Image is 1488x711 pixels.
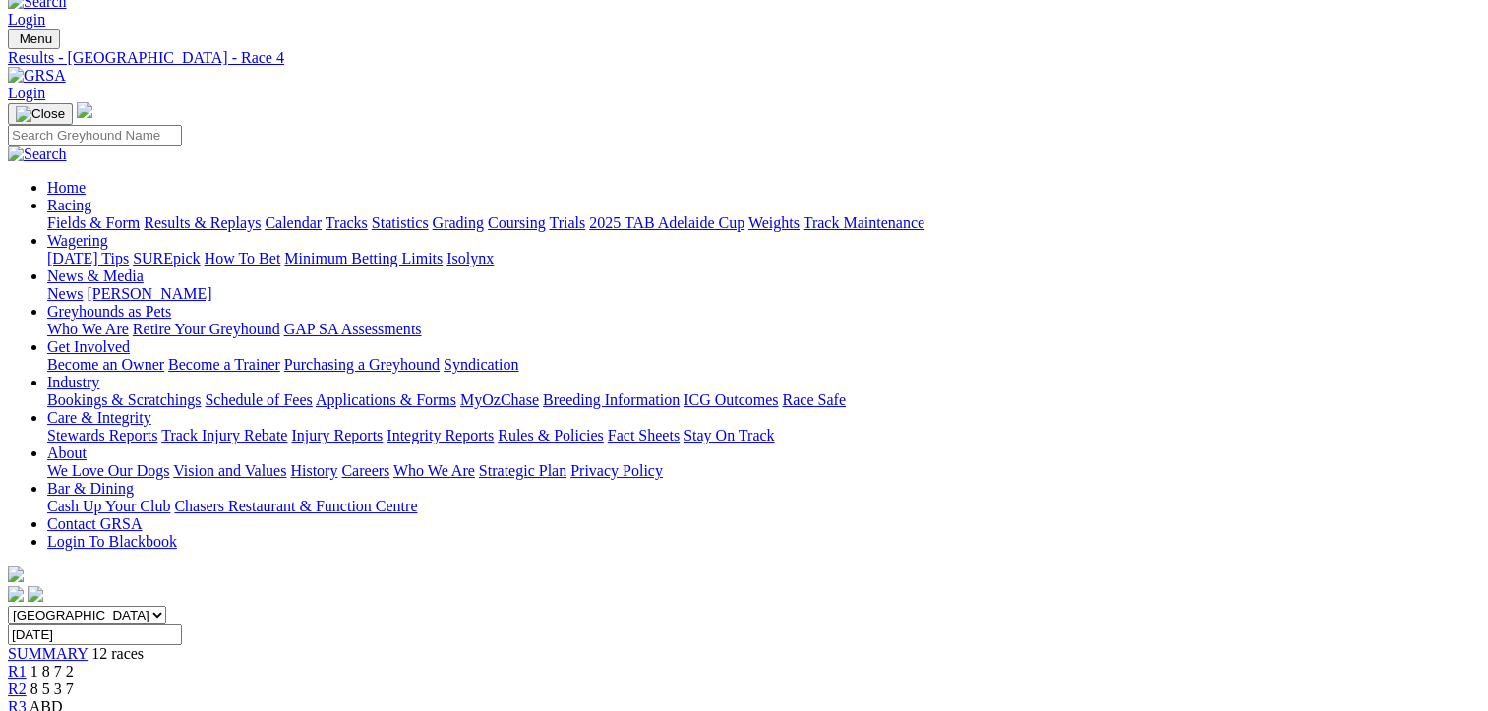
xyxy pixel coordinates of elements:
[341,462,389,479] a: Careers
[47,303,171,320] a: Greyhounds as Pets
[684,391,778,408] a: ICG Outcomes
[684,427,774,444] a: Stay On Track
[47,179,86,196] a: Home
[326,214,368,231] a: Tracks
[8,146,67,163] img: Search
[8,67,66,85] img: GRSA
[8,681,27,697] a: R2
[47,391,1480,409] div: Industry
[589,214,744,231] a: 2025 TAB Adelaide Cup
[284,321,422,337] a: GAP SA Assessments
[28,586,43,602] img: twitter.svg
[47,214,140,231] a: Fields & Form
[47,533,177,550] a: Login To Blackbook
[47,498,1480,515] div: Bar & Dining
[608,427,680,444] a: Fact Sheets
[387,427,494,444] a: Integrity Reports
[8,49,1480,67] a: Results - [GEOGRAPHIC_DATA] - Race 4
[47,232,108,249] a: Wagering
[20,31,52,46] span: Menu
[47,356,164,373] a: Become an Owner
[8,29,60,49] button: Toggle navigation
[444,356,518,373] a: Syndication
[284,250,443,267] a: Minimum Betting Limits
[47,214,1480,232] div: Racing
[47,444,87,461] a: About
[47,480,134,497] a: Bar & Dining
[47,462,169,479] a: We Love Our Dogs
[8,103,73,125] button: Toggle navigation
[47,285,83,302] a: News
[498,427,604,444] a: Rules & Policies
[205,250,281,267] a: How To Bet
[8,624,182,645] input: Select date
[570,462,663,479] a: Privacy Policy
[8,11,45,28] a: Login
[316,391,456,408] a: Applications & Forms
[168,356,280,373] a: Become a Trainer
[144,214,261,231] a: Results & Replays
[8,645,88,662] a: SUMMARY
[16,106,65,122] img: Close
[30,681,74,697] span: 8 5 3 7
[8,663,27,680] a: R1
[488,214,546,231] a: Coursing
[460,391,539,408] a: MyOzChase
[47,338,130,355] a: Get Involved
[133,250,200,267] a: SUREpick
[8,566,24,582] img: logo-grsa-white.png
[47,498,170,514] a: Cash Up Your Club
[47,285,1480,303] div: News & Media
[47,427,157,444] a: Stewards Reports
[87,285,211,302] a: [PERSON_NAME]
[47,267,144,284] a: News & Media
[47,321,1480,338] div: Greyhounds as Pets
[8,125,182,146] input: Search
[47,321,129,337] a: Who We Are
[47,356,1480,374] div: Get Involved
[47,427,1480,444] div: Care & Integrity
[549,214,585,231] a: Trials
[265,214,322,231] a: Calendar
[748,214,800,231] a: Weights
[804,214,924,231] a: Track Maintenance
[47,409,151,426] a: Care & Integrity
[77,102,92,118] img: logo-grsa-white.png
[173,462,286,479] a: Vision and Values
[47,197,91,213] a: Racing
[782,391,845,408] a: Race Safe
[446,250,494,267] a: Isolynx
[161,427,287,444] a: Track Injury Rebate
[372,214,429,231] a: Statistics
[291,427,383,444] a: Injury Reports
[284,356,440,373] a: Purchasing a Greyhound
[543,391,680,408] a: Breeding Information
[433,214,484,231] a: Grading
[393,462,475,479] a: Who We Are
[133,321,280,337] a: Retire Your Greyhound
[47,462,1480,480] div: About
[91,645,144,662] span: 12 races
[479,462,566,479] a: Strategic Plan
[47,250,1480,267] div: Wagering
[205,391,312,408] a: Schedule of Fees
[174,498,417,514] a: Chasers Restaurant & Function Centre
[30,663,74,680] span: 1 8 7 2
[47,515,142,532] a: Contact GRSA
[47,250,129,267] a: [DATE] Tips
[8,85,45,101] a: Login
[290,462,337,479] a: History
[8,586,24,602] img: facebook.svg
[47,374,99,390] a: Industry
[47,391,201,408] a: Bookings & Scratchings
